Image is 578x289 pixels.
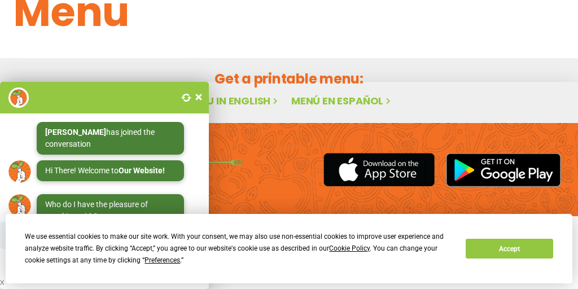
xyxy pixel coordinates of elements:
div: Hi There! Welcome to [45,165,176,177]
button: Accept [466,239,553,259]
div: Reset [178,89,195,106]
strong: [PERSON_NAME] [45,128,106,137]
h2: Get a printable menu: [14,69,564,89]
span: Cookie Policy [329,244,370,252]
div: We use essential cookies to make our site work. With your consent, we may also use non-essential ... [25,231,452,266]
strong: Our Website! [119,166,165,175]
span: Preferences [144,256,180,264]
div: Who do I have the pleasure of speaking with? [45,199,176,222]
div: has joined the conversation [45,126,176,150]
div: Cookie Consent Prompt [6,214,572,283]
img: wpChatIcon [8,87,29,108]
